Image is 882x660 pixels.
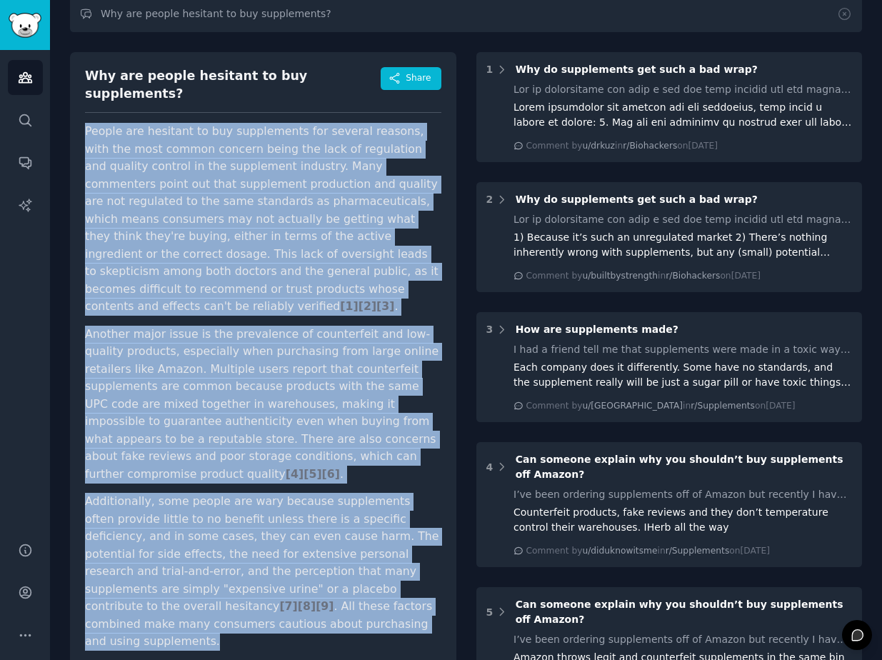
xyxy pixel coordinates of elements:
span: [ 6 ] [322,467,340,481]
p: Another major issue is the prevalence of counterfeit and low-quality products, especially when pu... [85,326,441,484]
span: [ 2 ] [359,299,376,313]
div: Comment by in on [DATE] [526,270,761,283]
span: Can someone explain why you shouldn’t buy supplements off Amazon? [516,454,843,480]
div: 1) Because it’s such an unregulated market 2) There’s nothing inherently wrong with supplements, ... [513,230,852,260]
div: Comment by in on [DATE] [526,545,770,558]
img: GummySearch logo [9,13,41,38]
span: Why do supplements get such a bad wrap? [516,194,758,205]
span: [ 7 ] [279,599,297,613]
span: Share [406,72,431,85]
div: I had a friend tell me that supplements were made in a toxic way and that all western supplements... [513,342,852,357]
span: [ 3 ] [376,299,394,313]
span: r/Supplements [691,401,755,411]
span: [ 4 ] [286,467,304,481]
div: Why are people hesitant to buy supplements? [85,67,381,102]
span: u/diduknowitsme [582,546,657,556]
div: 2 [486,192,493,207]
span: u/[GEOGRAPHIC_DATA] [582,401,683,411]
button: Share [381,67,441,90]
span: [ 1 ] [340,299,358,313]
div: 4 [486,460,493,475]
div: Comment by in on [DATE] [526,140,718,153]
p: Additionally, some people are wary because supplements often provide little to no benefit unless ... [85,493,441,651]
div: 5 [486,605,493,620]
div: Lor ip dolorsitame con adip e sed doe temp incidid utl etd magnaal enimad?? Min Ven Quis Nostr ex... [513,212,852,227]
span: r/Biohackers [666,271,720,281]
span: Can someone explain why you shouldn’t buy supplements off Amazon? [516,599,843,625]
p: People are hesitant to buy supplements for several reasons, with the most common concern being th... [85,123,441,316]
div: 3 [486,322,493,337]
div: Comment by in on [DATE] [526,400,796,413]
div: I’ve been ordering supplements off of Amazon but recently I have been hearing that I shouldn’t as... [513,487,852,502]
div: Each company does it differently. Some have no standards, and the supplement really will be just ... [513,360,852,390]
div: I’ve been ordering supplements off of Amazon but recently I have been hearing that I shouldn’t as... [513,632,852,647]
div: Lorem ipsumdolor sit ametcon adi eli seddoeius, temp incid u labore et dolore: 5. Mag ali eni adm... [513,100,852,130]
span: r/Biohackers [623,141,677,151]
div: 1 [486,62,493,77]
div: Lor ip dolorsitame con adip e sed doe temp incidid utl etd magnaal enimad?? Min Ven Quis Nostr ex... [513,82,852,97]
span: u/builtbystrength [582,271,658,281]
span: [ 5 ] [304,467,321,481]
span: u/drkuz [582,141,615,151]
span: r/Supplements [666,546,730,556]
div: Counterfeit products, fake reviews and they don’t temperature control their warehouses. IHerb all... [513,505,852,535]
span: Why do supplements get such a bad wrap? [516,64,758,75]
span: [ 9 ] [316,599,334,613]
span: How are supplements made? [516,324,678,335]
span: [ 8 ] [298,599,316,613]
